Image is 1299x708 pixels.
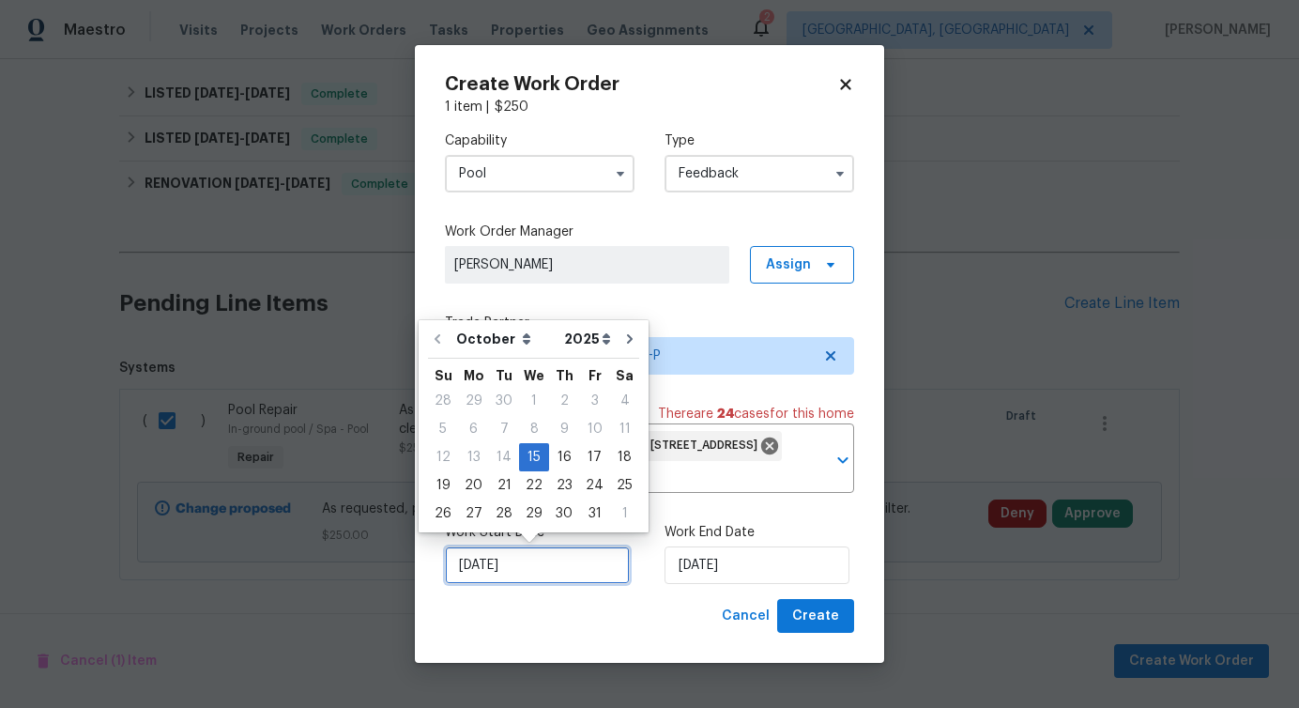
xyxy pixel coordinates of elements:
[445,75,837,94] h2: Create Work Order
[616,369,634,382] abbr: Saturday
[549,388,579,414] div: 2
[549,500,579,527] div: 30
[792,605,839,628] span: Create
[458,443,489,471] div: Mon Oct 13 2025
[714,599,777,634] button: Cancel
[435,369,452,382] abbr: Sunday
[658,405,854,423] span: There are case s for this home
[489,500,519,528] div: Tue Oct 28 2025
[610,471,639,500] div: Sat Oct 25 2025
[489,415,519,443] div: Tue Oct 07 2025
[610,472,639,499] div: 25
[579,387,610,415] div: Fri Oct 03 2025
[524,369,544,382] abbr: Wednesday
[519,471,549,500] div: Wed Oct 22 2025
[489,388,519,414] div: 30
[519,444,549,470] div: 15
[559,325,616,353] select: Year
[556,369,573,382] abbr: Thursday
[830,447,856,473] button: Open
[519,500,549,527] div: 29
[445,155,634,192] input: Select...
[428,415,458,443] div: Sun Oct 05 2025
[549,444,579,470] div: 16
[665,155,854,192] input: Select...
[549,471,579,500] div: Thu Oct 23 2025
[829,162,851,185] button: Show options
[519,388,549,414] div: 1
[458,472,489,499] div: 20
[428,444,458,470] div: 12
[445,131,634,150] label: Capability
[428,471,458,500] div: Sun Oct 19 2025
[458,500,489,528] div: Mon Oct 27 2025
[549,500,579,528] div: Thu Oct 30 2025
[519,443,549,471] div: Wed Oct 15 2025
[458,500,489,527] div: 27
[579,388,610,414] div: 3
[610,416,639,442] div: 11
[445,546,630,584] input: M/D/YYYY
[428,500,458,527] div: 26
[665,523,854,542] label: Work End Date
[428,387,458,415] div: Sun Sep 28 2025
[610,444,639,470] div: 18
[445,223,854,241] label: Work Order Manager
[610,387,639,415] div: Sat Oct 04 2025
[579,415,610,443] div: Fri Oct 10 2025
[519,472,549,499] div: 22
[579,500,610,528] div: Fri Oct 31 2025
[549,443,579,471] div: Thu Oct 16 2025
[519,416,549,442] div: 8
[579,416,610,442] div: 10
[445,314,854,332] label: Trade Partner
[665,131,854,150] label: Type
[428,500,458,528] div: Sun Oct 26 2025
[610,500,639,527] div: 1
[428,472,458,499] div: 19
[489,472,519,499] div: 21
[489,387,519,415] div: Tue Sep 30 2025
[610,500,639,528] div: Sat Nov 01 2025
[489,444,519,470] div: 14
[464,369,484,382] abbr: Monday
[445,98,854,116] div: 1 item |
[610,415,639,443] div: Sat Oct 11 2025
[717,408,734,421] span: 24
[579,444,610,470] div: 17
[458,416,489,442] div: 6
[549,387,579,415] div: Thu Oct 02 2025
[495,100,528,114] span: $ 250
[489,500,519,527] div: 28
[579,472,610,499] div: 24
[454,255,720,274] span: [PERSON_NAME]
[579,471,610,500] div: Fri Oct 24 2025
[428,388,458,414] div: 28
[519,415,549,443] div: Wed Oct 08 2025
[609,162,632,185] button: Show options
[458,388,489,414] div: 29
[428,416,458,442] div: 5
[777,599,854,634] button: Create
[549,472,579,499] div: 23
[458,444,489,470] div: 13
[489,471,519,500] div: Tue Oct 21 2025
[451,325,559,353] select: Month
[665,546,849,584] input: M/D/YYYY
[579,443,610,471] div: Fri Oct 17 2025
[428,443,458,471] div: Sun Oct 12 2025
[766,255,811,274] span: Assign
[458,471,489,500] div: Mon Oct 20 2025
[616,320,644,358] button: Go to next month
[519,500,549,528] div: Wed Oct 29 2025
[496,369,512,382] abbr: Tuesday
[458,415,489,443] div: Mon Oct 06 2025
[579,500,610,527] div: 31
[610,388,639,414] div: 4
[489,416,519,442] div: 7
[489,443,519,471] div: Tue Oct 14 2025
[549,415,579,443] div: Thu Oct 09 2025
[423,320,451,358] button: Go to previous month
[588,369,602,382] abbr: Friday
[458,387,489,415] div: Mon Sep 29 2025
